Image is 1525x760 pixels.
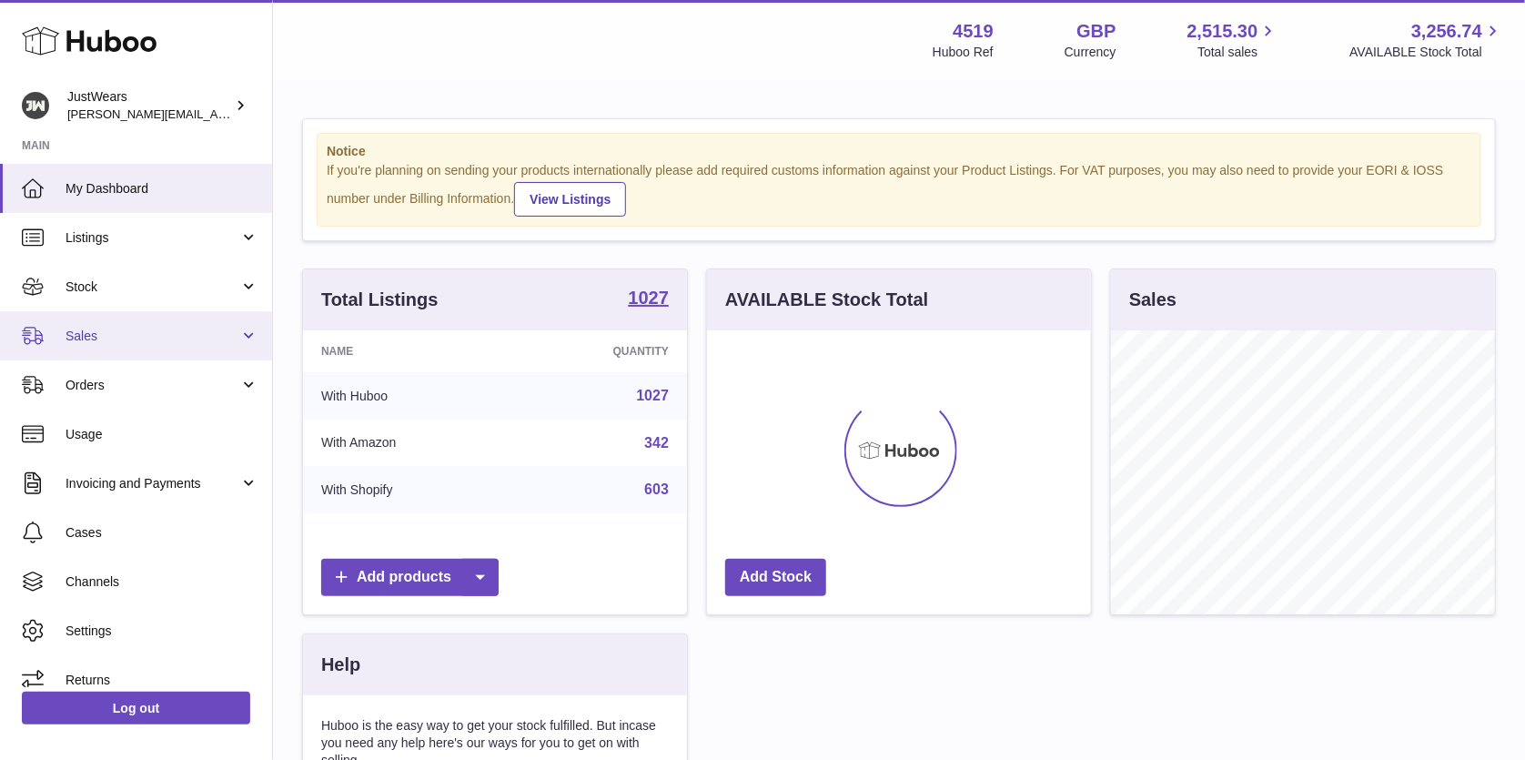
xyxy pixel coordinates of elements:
strong: GBP [1076,19,1116,44]
div: JustWears [67,88,231,123]
a: 1027 [636,388,669,403]
div: If you're planning on sending your products internationally please add required customs informati... [327,162,1471,217]
span: Listings [66,229,239,247]
img: josh@just-wears.com [22,92,49,119]
div: Huboo Ref [933,44,994,61]
span: Orders [66,377,239,394]
span: 3,256.74 [1411,19,1482,44]
strong: 4519 [953,19,994,44]
span: Total sales [1197,44,1278,61]
span: Sales [66,328,239,345]
h3: Sales [1129,288,1177,312]
th: Quantity [513,330,687,372]
strong: 1027 [629,289,670,307]
a: View Listings [514,182,626,217]
span: Cases [66,524,258,542]
th: Name [303,330,513,372]
a: 3,256.74 AVAILABLE Stock Total [1349,19,1503,61]
a: 342 [644,435,669,451]
a: Add Stock [725,559,826,596]
td: With Amazon [303,420,513,467]
a: 603 [644,481,669,497]
div: Currency [1065,44,1116,61]
a: 2,515.30 Total sales [1187,19,1279,61]
h3: Help [321,653,360,677]
h3: Total Listings [321,288,439,312]
span: [PERSON_NAME][EMAIL_ADDRESS][DOMAIN_NAME] [67,106,365,121]
span: Channels [66,573,258,591]
span: Usage [66,426,258,443]
td: With Shopify [303,466,513,513]
span: My Dashboard [66,180,258,198]
h3: AVAILABLE Stock Total [725,288,928,312]
span: AVAILABLE Stock Total [1349,44,1503,61]
a: Log out [22,692,250,725]
a: 1027 [629,289,670,310]
a: Add products [321,559,499,596]
span: Invoicing and Payments [66,475,239,492]
span: Settings [66,623,258,640]
span: Returns [66,672,258,689]
span: Stock [66,279,239,296]
span: 2,515.30 [1187,19,1258,44]
strong: Notice [327,143,1471,160]
td: With Huboo [303,372,513,420]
